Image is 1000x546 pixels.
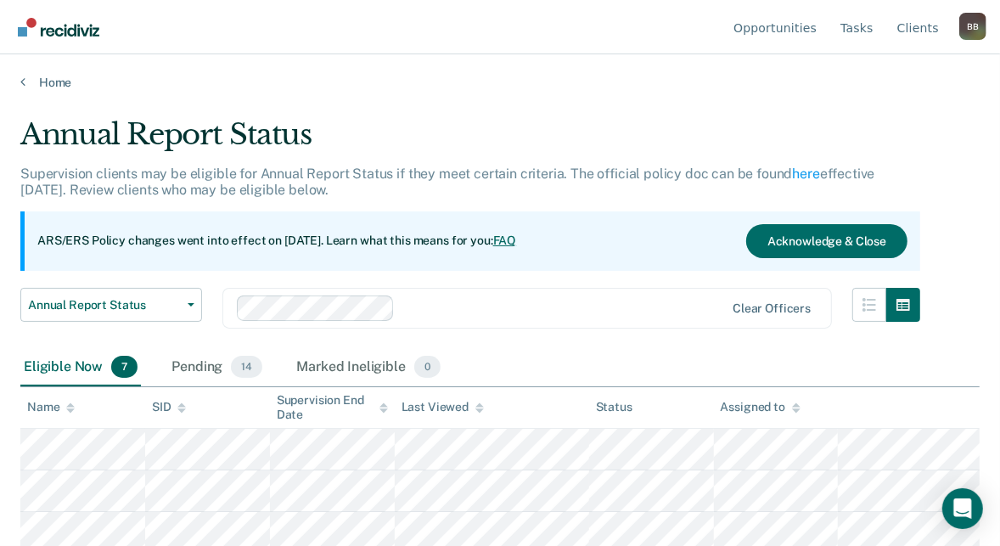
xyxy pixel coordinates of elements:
[596,400,632,414] div: Status
[20,75,980,90] a: Home
[793,166,820,182] a: here
[959,13,986,40] div: B B
[152,400,187,414] div: SID
[20,288,202,322] button: Annual Report Status
[942,488,983,529] div: Open Intercom Messenger
[18,18,99,37] img: Recidiviz
[231,356,262,378] span: 14
[959,13,986,40] button: Profile dropdown button
[721,400,801,414] div: Assigned to
[168,349,266,386] div: Pending14
[733,301,811,316] div: Clear officers
[402,400,484,414] div: Last Viewed
[493,234,517,247] a: FAQ
[37,233,516,250] p: ARS/ERS Policy changes went into effect on [DATE]. Learn what this means for you:
[414,356,441,378] span: 0
[746,224,907,258] button: Acknowledge & Close
[27,400,75,414] div: Name
[111,356,138,378] span: 7
[28,298,181,312] span: Annual Report Status
[20,117,920,166] div: Annual Report Status
[20,349,141,386] div: Eligible Now7
[277,393,388,422] div: Supervision End Date
[20,166,874,198] p: Supervision clients may be eligible for Annual Report Status if they meet certain criteria. The o...
[293,349,444,386] div: Marked Ineligible0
